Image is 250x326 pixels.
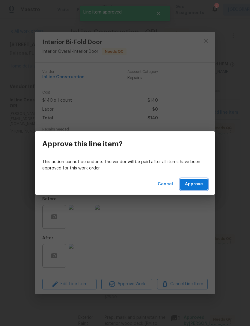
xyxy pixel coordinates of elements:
[42,140,123,148] h3: Approve this line item?
[180,179,208,190] button: Approve
[42,159,208,172] p: This action cannot be undone. The vendor will be paid after all items have been approved for this...
[185,181,203,188] span: Approve
[158,181,173,188] span: Cancel
[155,179,175,190] button: Cancel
